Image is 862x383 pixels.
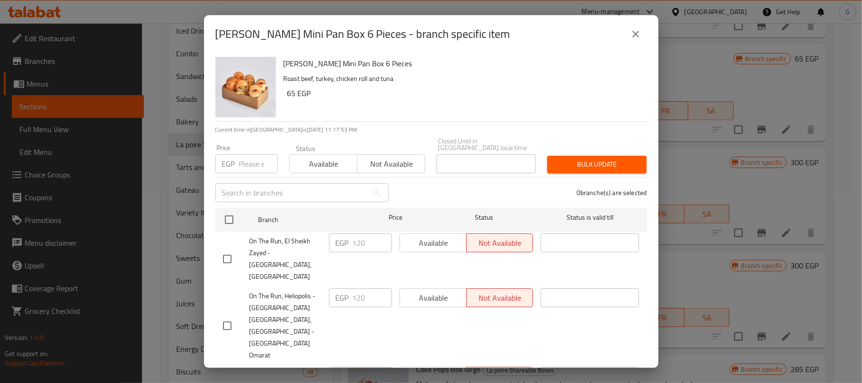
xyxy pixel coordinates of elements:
[287,87,640,100] h6: 65 EGP
[258,214,356,226] span: Branch
[624,23,647,45] button: close
[215,125,647,134] p: Current time in [GEOGRAPHIC_DATA] is [DATE] 11:17:53 PM
[357,154,425,173] button: Not available
[353,288,392,307] input: Please enter price
[284,57,640,70] h6: [PERSON_NAME] Mini Pan Box 6 Pieces
[293,157,354,171] span: Available
[249,290,321,361] span: On The Run, Heliopolis - [GEOGRAPHIC_DATA] [GEOGRAPHIC_DATA],[GEOGRAPHIC_DATA] - [GEOGRAPHIC_DATA...
[577,188,647,197] p: 0 branche(s) are selected
[435,212,533,223] span: Status
[249,235,321,283] span: On The Run, El Sheikh Zayed - [GEOGRAPHIC_DATA],[GEOGRAPHIC_DATA]
[284,73,640,85] p: Roast beef, turkey, chicken roll and tuna
[215,183,367,202] input: Search in branches
[361,157,421,171] span: Not available
[336,237,349,249] p: EGP
[555,159,639,170] span: Bulk update
[289,154,357,173] button: Available
[547,156,647,173] button: Bulk update
[215,57,276,117] img: La Poire Mini Pan Box 6 Pieces
[336,292,349,303] p: EGP
[364,212,427,223] span: Price
[541,212,639,223] span: Status is valid till
[215,27,510,42] h2: [PERSON_NAME] Mini Pan Box 6 Pieces - branch specific item
[353,233,392,252] input: Please enter price
[222,158,235,169] p: EGP
[239,154,278,173] input: Please enter price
